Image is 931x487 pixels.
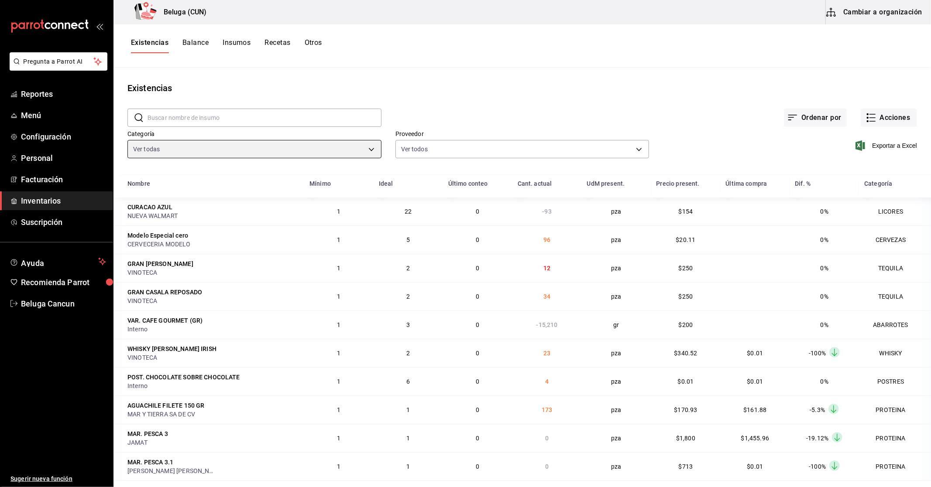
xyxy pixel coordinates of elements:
button: Insumos [223,38,251,53]
span: $1,800 [676,435,695,442]
button: Ordenar por [784,109,847,127]
span: -15,210 [536,321,558,328]
span: 0% [821,236,828,243]
span: 1 [337,406,340,413]
span: 0 [476,406,479,413]
td: LICORES [859,198,931,225]
span: Ver todos [401,145,428,153]
span: 0 [545,435,549,442]
span: Configuración [21,131,106,143]
button: open_drawer_menu [96,23,103,30]
td: pza [582,452,651,480]
div: [PERSON_NAME] [PERSON_NAME] [127,467,215,475]
td: gr [582,310,651,339]
span: 0% [821,265,828,272]
span: 1 [337,265,340,272]
span: Inventarios [21,195,106,207]
td: PROTEINA [859,395,931,424]
div: Ideal [379,180,393,187]
span: 0 [476,265,479,272]
div: Modelo Especial cero [127,231,188,240]
td: pza [582,254,651,282]
button: Balance [182,38,209,53]
td: pza [582,424,651,452]
span: 1 [337,208,340,215]
td: POSTRES [859,367,931,395]
div: JAMAT [127,438,299,447]
span: $154 [679,208,693,215]
button: Existencias [131,38,168,53]
div: Última compra [725,180,767,187]
span: $161.88 [743,406,766,413]
span: Pregunta a Parrot AI [24,57,94,66]
span: Facturación [21,174,106,185]
span: $200 [679,321,693,328]
span: 0 [476,208,479,215]
a: Pregunta a Parrot AI [6,63,107,72]
td: pza [582,367,651,395]
span: Beluga Cancun [21,298,106,310]
span: $340.52 [674,350,697,357]
span: Menú [21,109,106,121]
div: NUEVA WALMART [127,211,299,220]
span: 22 [405,208,412,215]
td: pza [582,395,651,424]
div: CURACAO AZUL [127,203,172,211]
span: 0 [476,378,479,385]
span: -19.12% [806,435,828,442]
div: MAR Y TIERRA SA DE CV [127,410,299,419]
div: MAR. PESCA 3 [127,429,168,438]
div: Existencias [127,82,172,95]
span: 1 [337,350,340,357]
div: Último conteo [448,180,488,187]
span: 0 [476,293,479,300]
span: 2 [406,265,410,272]
span: 23 [543,350,550,357]
td: TEQUILA [859,254,931,282]
span: 1 [337,321,340,328]
span: $0.01 [747,350,763,357]
div: POST. CHOCOLATE SOBRE CHOCOLATE [127,373,240,381]
td: pza [582,282,651,310]
span: 0% [821,321,828,328]
span: Suscripción [21,216,106,228]
td: PROTEINA [859,424,931,452]
div: Precio present. [656,180,700,187]
button: Exportar a Excel [857,140,917,151]
span: 1 [406,435,410,442]
td: pza [582,198,651,225]
span: 1 [337,378,340,385]
span: -100% [809,463,826,470]
span: 2 [406,293,410,300]
span: 2 [406,350,410,357]
span: 96 [543,236,550,243]
span: 173 [542,406,552,413]
td: CERVEZAS [859,225,931,254]
span: Reportes [21,88,106,100]
span: -5.3% [810,406,825,413]
button: Acciones [861,109,917,127]
label: Proveedor [395,131,649,137]
span: 12 [543,265,550,272]
td: ABARROTES [859,310,931,339]
div: GRAN CASALA REPOSADO [127,288,202,296]
span: $713 [679,463,693,470]
span: Ayuda [21,256,95,267]
span: 6 [406,378,410,385]
span: 3 [406,321,410,328]
span: 0 [545,463,549,470]
span: -100% [809,350,826,357]
span: $0.01 [747,378,763,385]
td: TEQUILA [859,282,931,310]
span: 1 [337,236,340,243]
div: CERVECERIA MODELO [127,240,299,249]
div: Categoría [864,180,892,187]
td: pza [582,225,651,254]
span: 0 [476,321,479,328]
div: UdM present. [587,180,625,187]
h3: Beluga (CUN) [157,7,207,17]
div: Nombre [127,180,150,187]
input: Buscar nombre de insumo [148,109,381,126]
span: $170.93 [674,406,697,413]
